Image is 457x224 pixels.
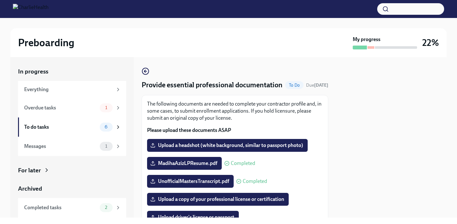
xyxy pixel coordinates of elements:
[24,204,97,211] div: Completed tasks
[147,100,323,122] p: The following documents are needed to complete your contractor profile and, in some cases, to sub...
[13,4,49,14] img: CharlieHealth
[152,178,229,185] span: UnofficialMastersTranscript.pdf
[24,86,113,93] div: Everything
[24,143,97,150] div: Messages
[24,104,97,111] div: Overdue tasks
[314,82,328,88] strong: [DATE]
[18,198,126,217] a: Completed tasks2
[152,214,234,220] span: Upload driver's license or passport
[147,139,308,152] label: Upload a headshot (white background, similar to passport photo)
[152,160,217,167] span: MadihaAzizLPResume.pdf
[18,117,126,137] a: To do tasks6
[306,82,328,88] span: August 11th, 2025 09:00
[147,127,231,133] strong: Please upload these documents ASAP
[231,161,255,166] span: Completed
[18,137,126,156] a: Messages1
[243,179,267,184] span: Completed
[422,37,439,48] h3: 22%
[152,142,303,149] span: Upload a headshot (white background, similar to passport photo)
[18,166,126,175] a: For later
[152,196,284,202] span: Upload a copy of your professional license or certification
[101,205,111,210] span: 2
[18,185,126,193] a: Archived
[147,175,234,188] label: UnofficialMastersTranscript.pdf
[18,81,126,98] a: Everything
[353,36,380,43] strong: My progress
[142,80,283,90] h4: Provide essential professional documentation
[18,98,126,117] a: Overdue tasks1
[101,105,111,110] span: 1
[18,166,41,175] div: For later
[101,125,111,129] span: 6
[101,144,111,149] span: 1
[147,157,222,170] label: MadihaAzizLPResume.pdf
[147,211,239,224] label: Upload driver's license or passport
[147,193,289,206] label: Upload a copy of your professional license or certification
[18,36,74,49] h2: Preboarding
[285,83,303,88] span: To Do
[306,82,328,88] span: Due
[24,124,97,131] div: To do tasks
[18,67,126,76] a: In progress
